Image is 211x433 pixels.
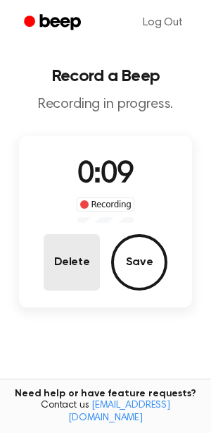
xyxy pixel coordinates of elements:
a: [EMAIL_ADDRESS][DOMAIN_NAME] [68,401,170,423]
button: Delete Audio Record [44,234,100,291]
a: Beep [14,9,94,37]
div: Recording [77,197,135,212]
span: Contact us [8,400,203,425]
span: 0:09 [77,160,134,190]
button: Save Audio Record [111,234,167,291]
a: Log Out [129,6,197,39]
p: Recording in progress. [11,96,200,114]
h1: Record a Beep [11,68,200,85]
